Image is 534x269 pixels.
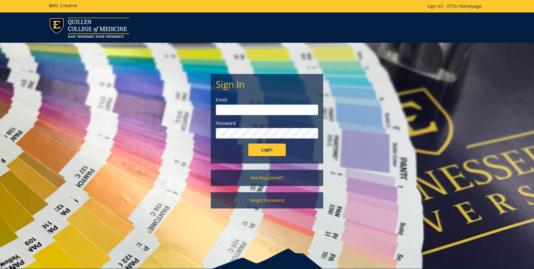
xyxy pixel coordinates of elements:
h2: Sign In [216,79,318,89]
a: Forgot Password [211,192,323,208]
a: Sign In [427,3,442,9]
img: ETSU logo [49,17,129,38]
a: ETSU Homepage [444,3,485,9]
label: Email [216,97,318,103]
input: Login [248,144,286,156]
p: | [427,3,485,9]
h5: BMC Creative [49,3,77,8]
label: Password [216,120,318,126]
a: Not Registered? [211,170,323,186]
